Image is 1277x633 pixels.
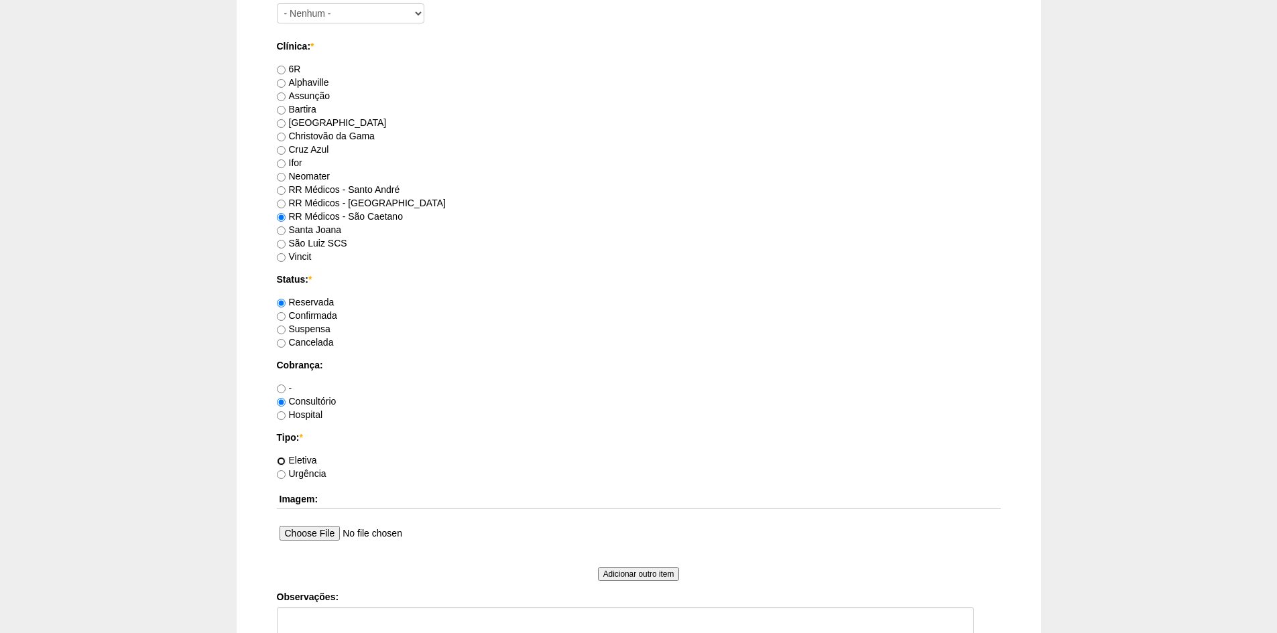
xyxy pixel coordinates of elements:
label: Observações: [277,590,1001,604]
input: Cancelada [277,339,286,348]
input: Consultório [277,398,286,407]
label: Consultório [277,396,337,407]
span: Este campo é obrigatório. [308,274,312,285]
label: - [277,382,292,393]
input: Suspensa [277,326,286,334]
input: Hospital [277,411,286,420]
input: Eletiva [277,457,286,466]
label: Cancelada [277,337,334,348]
input: Ifor [277,159,286,168]
input: - [277,384,286,393]
label: Cruz Azul [277,144,329,155]
input: [GEOGRAPHIC_DATA] [277,119,286,128]
input: Confirmada [277,312,286,321]
input: RR Médicos - Santo André [277,186,286,195]
input: Vincit [277,253,286,262]
label: Urgência [277,468,326,479]
th: Imagem: [277,490,1001,509]
label: Vincit [277,251,312,262]
label: Confirmada [277,310,337,321]
label: RR Médicos - São Caetano [277,211,403,222]
input: Assunção [277,92,286,101]
input: Cruz Azul [277,146,286,155]
label: RR Médicos - Santo André [277,184,400,195]
label: São Luiz SCS [277,238,347,249]
input: Alphaville [277,79,286,88]
label: Hospital [277,409,323,420]
input: RR Médicos - São Caetano [277,213,286,222]
input: RR Médicos - [GEOGRAPHIC_DATA] [277,200,286,208]
input: Santa Joana [277,226,286,235]
label: RR Médicos - [GEOGRAPHIC_DATA] [277,198,446,208]
input: Adicionar outro item [598,567,680,581]
label: 6R [277,64,301,74]
label: Christovão da Gama [277,131,375,141]
label: Status: [277,273,1001,286]
label: Reservada [277,297,335,307]
input: São Luiz SCS [277,240,286,249]
input: Urgência [277,470,286,479]
label: Tipo: [277,431,1001,444]
label: Bartira [277,104,316,115]
span: Este campo é obrigatório. [299,432,302,443]
label: Suspensa [277,324,330,334]
label: Assunção [277,90,330,101]
span: Este campo é obrigatório. [310,41,314,52]
label: Clínica: [277,40,1001,53]
label: Santa Joana [277,224,342,235]
input: Bartira [277,106,286,115]
label: Neomater [277,171,330,182]
input: Christovão da Gama [277,133,286,141]
input: 6R [277,66,286,74]
label: Ifor [277,157,302,168]
label: [GEOGRAPHIC_DATA] [277,117,387,128]
input: Reservada [277,299,286,307]
label: Cobrança: [277,358,1001,372]
label: Alphaville [277,77,329,88]
input: Neomater [277,173,286,182]
label: Eletiva [277,455,317,466]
